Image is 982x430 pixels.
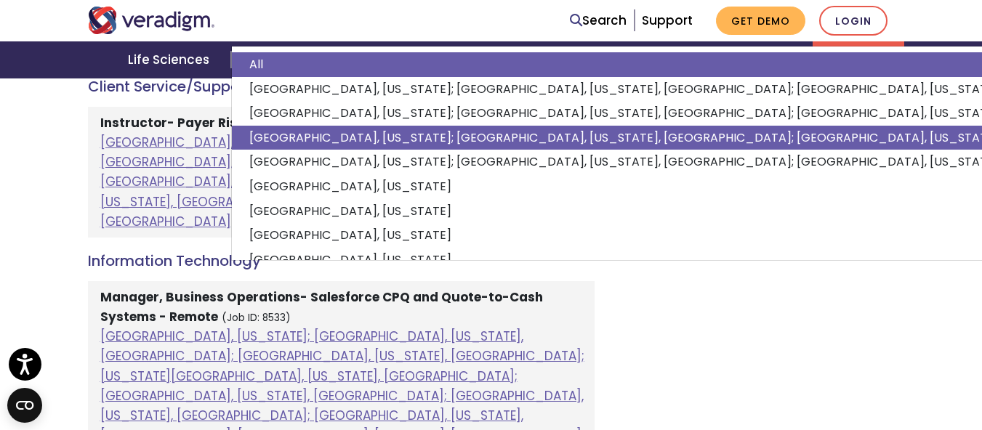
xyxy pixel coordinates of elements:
small: (Job ID: 8533) [222,311,291,325]
h4: Client Service/Support [88,78,595,95]
a: Health Plans + Payers [231,41,405,78]
a: Search [570,11,627,31]
a: Login [819,6,888,36]
img: Veradigm logo [88,7,215,34]
a: Health IT Vendors [576,41,725,78]
a: Life Sciences [110,41,231,78]
a: Healthcare Providers [406,41,576,78]
strong: Manager, Business Operations- Salesforce CPQ and Quote-to-Cash Systems - Remote [100,288,543,325]
a: About Us [813,41,904,78]
a: Insights [725,41,813,78]
button: Open CMP widget [7,388,42,423]
a: [GEOGRAPHIC_DATA], [US_STATE]; [GEOGRAPHIC_DATA], [US_STATE], [GEOGRAPHIC_DATA]; [GEOGRAPHIC_DATA... [100,134,584,230]
a: Get Demo [716,7,805,35]
a: Support [642,12,693,29]
h4: Information Technology [88,252,595,269]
